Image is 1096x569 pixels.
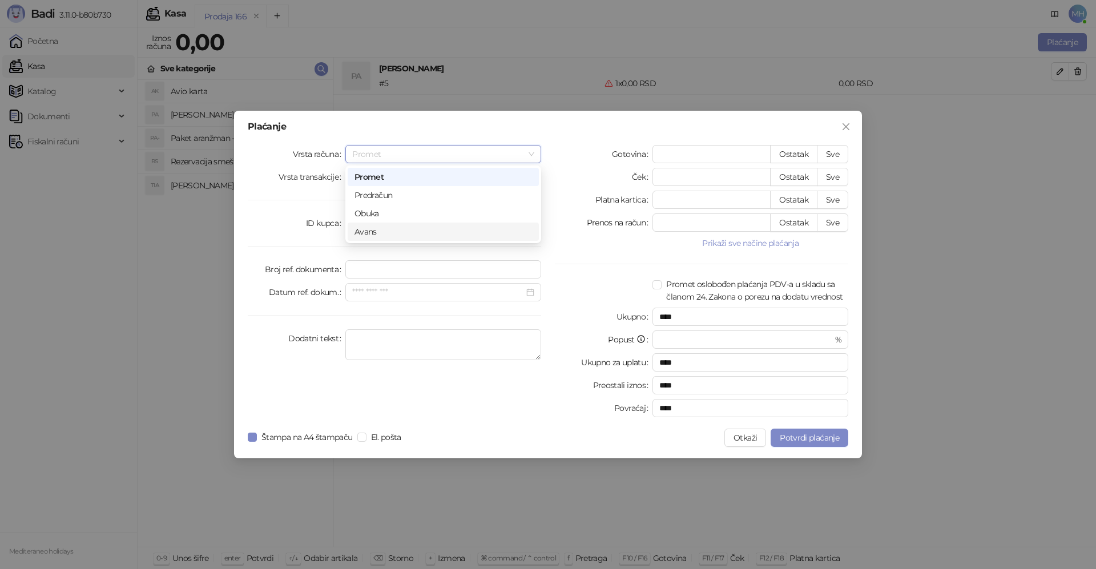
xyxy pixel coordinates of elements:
[770,191,817,209] button: Ostatak
[279,168,346,186] label: Vrsta transakcije
[770,213,817,232] button: Ostatak
[345,260,541,279] input: Broj ref. dokumenta
[632,168,652,186] label: Ček
[248,122,848,131] div: Plaćanje
[581,353,652,372] label: Ukupno za uplatu
[293,145,346,163] label: Vrsta računa
[608,330,652,349] label: Popust
[265,260,345,279] label: Broj ref. dokumenta
[348,204,539,223] div: Obuka
[348,168,539,186] div: Promet
[288,329,345,348] label: Dodatni tekst
[616,308,653,326] label: Ukupno
[612,145,652,163] label: Gotovina
[770,145,817,163] button: Ostatak
[770,168,817,186] button: Ostatak
[595,191,652,209] label: Platna kartica
[345,329,541,360] textarea: Dodatni tekst
[587,213,653,232] label: Prenos na račun
[652,236,848,250] button: Prikaži sve načine plaćanja
[817,191,848,209] button: Sve
[354,225,532,238] div: Avans
[780,433,839,443] span: Potvrdi plaćanje
[771,429,848,447] button: Potvrdi plaćanje
[354,207,532,220] div: Obuka
[662,278,848,303] span: Promet oslobođen plaćanja PDV-a u skladu sa članom 24. Zakona o porezu na dodatu vrednost
[352,146,534,163] span: Promet
[366,431,406,443] span: El. pošta
[269,283,346,301] label: Datum ref. dokum.
[348,223,539,241] div: Avans
[841,122,851,131] span: close
[614,399,652,417] label: Povraćaj
[352,286,524,298] input: Datum ref. dokum.
[306,214,345,232] label: ID kupca
[593,376,653,394] label: Preostali iznos
[354,189,532,201] div: Predračun
[257,431,357,443] span: Štampa na A4 štampaču
[837,118,855,136] button: Close
[348,186,539,204] div: Predračun
[354,171,532,183] div: Promet
[724,429,766,447] button: Otkaži
[817,168,848,186] button: Sve
[817,213,848,232] button: Sve
[837,122,855,131] span: Zatvori
[817,145,848,163] button: Sve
